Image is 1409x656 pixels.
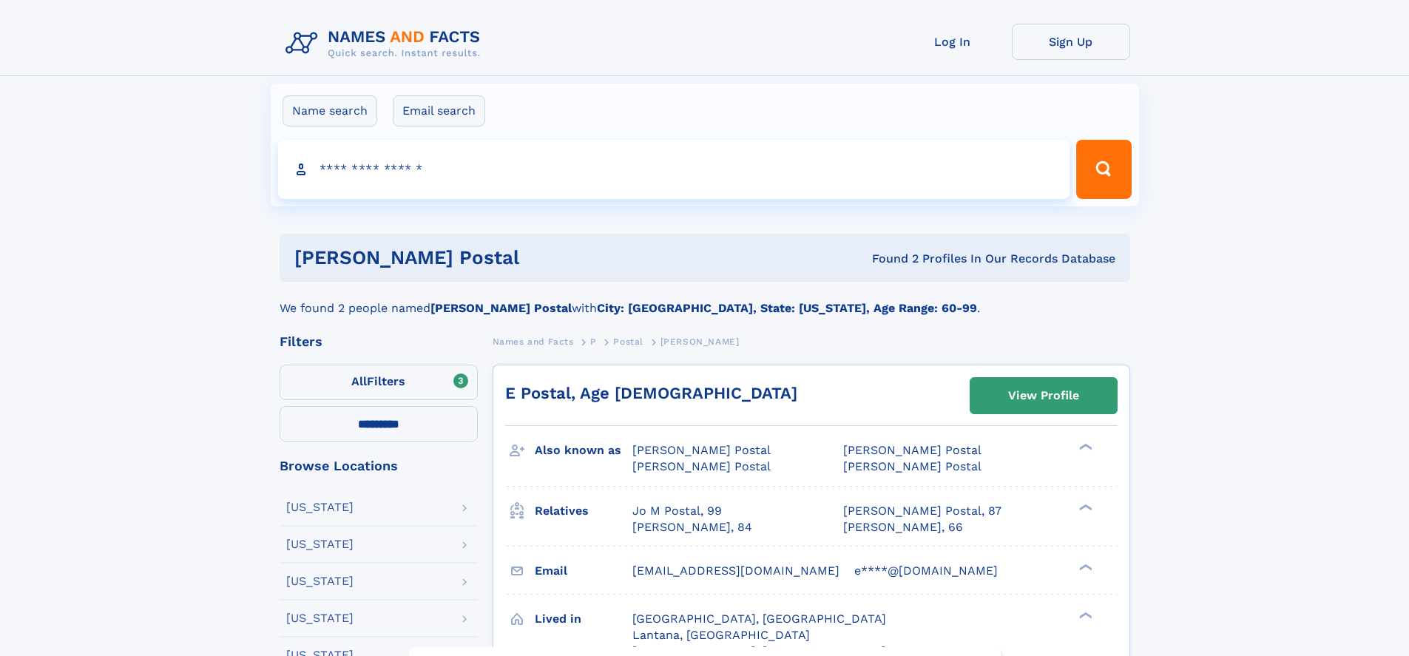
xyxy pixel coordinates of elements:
[286,501,354,513] div: [US_STATE]
[286,612,354,624] div: [US_STATE]
[632,564,839,578] span: [EMAIL_ADDRESS][DOMAIN_NAME]
[597,301,977,315] b: City: [GEOGRAPHIC_DATA], State: [US_STATE], Age Range: 60-99
[294,248,696,267] h1: [PERSON_NAME] Postal
[843,443,981,457] span: [PERSON_NAME] Postal
[1075,502,1093,512] div: ❯
[280,282,1130,317] div: We found 2 people named with .
[843,459,981,473] span: [PERSON_NAME] Postal
[632,503,722,519] a: Jo M Postal, 99
[632,612,886,626] span: [GEOGRAPHIC_DATA], [GEOGRAPHIC_DATA]
[286,538,354,550] div: [US_STATE]
[1075,610,1093,620] div: ❯
[1075,562,1093,572] div: ❯
[1076,140,1131,199] button: Search Button
[632,459,771,473] span: [PERSON_NAME] Postal
[590,332,597,351] a: P
[632,443,771,457] span: [PERSON_NAME] Postal
[1075,442,1093,452] div: ❯
[280,335,478,348] div: Filters
[613,337,643,347] span: Postal
[1012,24,1130,60] a: Sign Up
[660,337,740,347] span: [PERSON_NAME]
[590,337,597,347] span: P
[535,606,632,632] h3: Lived in
[535,558,632,584] h3: Email
[893,24,1012,60] a: Log In
[535,438,632,463] h3: Also known as
[613,332,643,351] a: Postal
[280,365,478,400] label: Filters
[351,374,367,388] span: All
[843,503,1001,519] a: [PERSON_NAME] Postal, 87
[286,575,354,587] div: [US_STATE]
[843,519,963,535] a: [PERSON_NAME], 66
[1008,379,1079,413] div: View Profile
[632,628,810,642] span: Lantana, [GEOGRAPHIC_DATA]
[493,332,574,351] a: Names and Facts
[535,498,632,524] h3: Relatives
[695,251,1115,267] div: Found 2 Profiles In Our Records Database
[430,301,572,315] b: [PERSON_NAME] Postal
[278,140,1070,199] input: search input
[505,384,797,402] a: E Postal, Age [DEMOGRAPHIC_DATA]
[283,95,377,126] label: Name search
[280,24,493,64] img: Logo Names and Facts
[970,378,1117,413] a: View Profile
[632,519,752,535] a: [PERSON_NAME], 84
[393,95,485,126] label: Email search
[280,459,478,473] div: Browse Locations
